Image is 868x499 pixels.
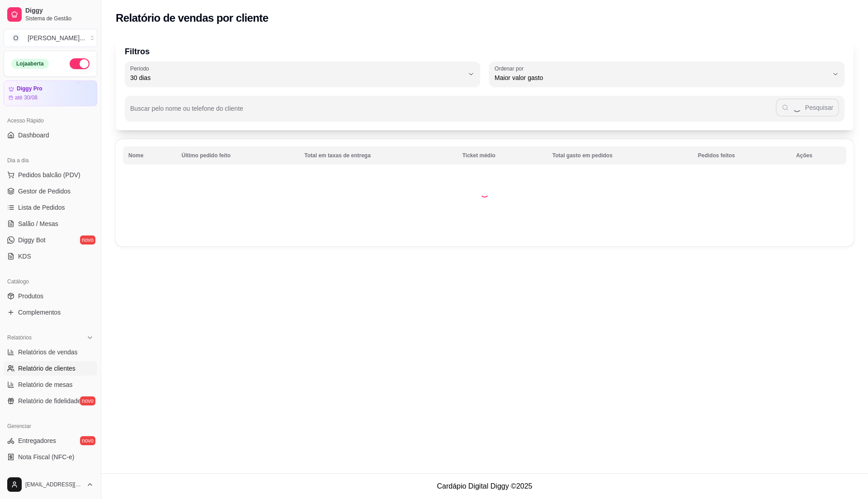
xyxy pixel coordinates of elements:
p: Filtros [125,45,844,58]
div: Dia a dia [4,153,97,168]
label: Ordenar por [495,65,527,72]
span: Nota Fiscal (NFC-e) [18,452,74,461]
a: Complementos [4,305,97,320]
h2: Relatório de vendas por cliente [116,11,269,25]
a: Relatório de fidelidadenovo [4,394,97,408]
a: Diggy Proaté 30/08 [4,80,97,106]
a: Diggy Botnovo [4,233,97,247]
div: Loja aberta [11,59,49,69]
span: Relatórios [7,334,32,341]
span: Salão / Mesas [18,219,58,228]
article: Diggy Pro [17,85,42,92]
button: Pedidos balcão (PDV) [4,168,97,182]
article: até 30/08 [15,94,38,101]
div: [PERSON_NAME] ... [28,33,85,42]
button: Select a team [4,29,97,47]
div: Loading [480,188,489,198]
span: Sistema de Gestão [25,15,94,22]
a: Nota Fiscal (NFC-e) [4,450,97,464]
label: Período [130,65,152,72]
span: Produtos [18,292,43,301]
a: Relatório de mesas [4,377,97,392]
a: Produtos [4,289,97,303]
button: [EMAIL_ADDRESS][DOMAIN_NAME] [4,474,97,495]
a: Controle de caixa [4,466,97,480]
a: DiggySistema de Gestão [4,4,97,25]
span: Entregadores [18,436,56,445]
a: Lista de Pedidos [4,200,97,215]
span: Maior valor gasto [495,73,828,82]
span: Dashboard [18,131,49,140]
span: Relatório de clientes [18,364,75,373]
a: KDS [4,249,97,264]
footer: Cardápio Digital Diggy © 2025 [101,473,868,499]
a: Entregadoresnovo [4,433,97,448]
div: Acesso Rápido [4,113,97,128]
span: KDS [18,252,31,261]
span: Relatórios de vendas [18,348,78,357]
button: Período30 dias [125,61,480,87]
input: Buscar pelo nome ou telefone do cliente [130,108,776,117]
div: Catálogo [4,274,97,289]
span: Lista de Pedidos [18,203,65,212]
a: Relatórios de vendas [4,345,97,359]
button: Alterar Status [70,58,90,69]
span: [EMAIL_ADDRESS][DOMAIN_NAME] [25,481,83,488]
div: Gerenciar [4,419,97,433]
a: Relatório de clientes [4,361,97,376]
span: Diggy [25,7,94,15]
span: Pedidos balcão (PDV) [18,170,80,179]
span: O [11,33,20,42]
span: Controle de caixa [18,469,67,478]
span: 30 dias [130,73,464,82]
a: Gestor de Pedidos [4,184,97,198]
span: Relatório de fidelidade [18,396,81,405]
span: Relatório de mesas [18,380,73,389]
span: Complementos [18,308,61,317]
a: Salão / Mesas [4,217,97,231]
a: Dashboard [4,128,97,142]
button: Ordenar porMaior valor gasto [489,61,844,87]
span: Diggy Bot [18,235,46,245]
span: Gestor de Pedidos [18,187,71,196]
